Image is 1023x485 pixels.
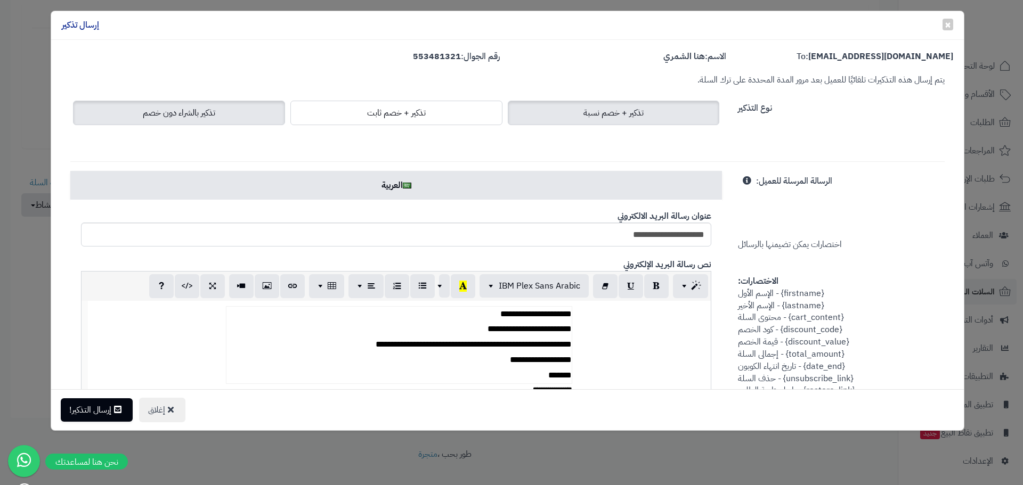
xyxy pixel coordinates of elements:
label: الاسم: [663,51,726,63]
label: نوع التذكير [738,98,772,114]
strong: الاختصارات: [738,275,778,287]
span: × [945,17,951,32]
span: اختصارات يمكن تضيمنها بالرسائل {firstname} - الإسم الأول {lastname} - الإسم الأخير {cart_content}... [738,175,855,397]
a: العربية [70,171,722,200]
span: IBM Plex Sans Arabic [499,280,580,292]
strong: 553481321 [413,50,461,63]
span: تذكير بالشراء دون خصم [143,106,215,119]
label: To: [797,51,953,63]
label: الرسالة المرسلة للعميل: [756,171,832,187]
img: ar.png [403,183,411,188]
button: إغلاق [139,398,185,422]
strong: هنا الشمري [663,50,705,63]
button: إرسال التذكير! [61,398,133,422]
span: تذكير + خصم نسبة [583,106,644,119]
label: رقم الجوال: [413,51,500,63]
strong: [EMAIL_ADDRESS][DOMAIN_NAME] [808,50,953,63]
span: تذكير + خصم ثابت [367,106,426,119]
h4: إرسال تذكير [62,19,99,31]
b: نص رسالة البريد الإلكتروني [623,258,711,271]
div: Font Family [517,248,556,260]
small: يتم إرسال هذه التذكيرات تلقائيًا للعميل بعد مرور المدة المحددة على ترك السلة. [697,73,945,86]
b: عنوان رسالة البريد الالكتروني [618,210,711,223]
